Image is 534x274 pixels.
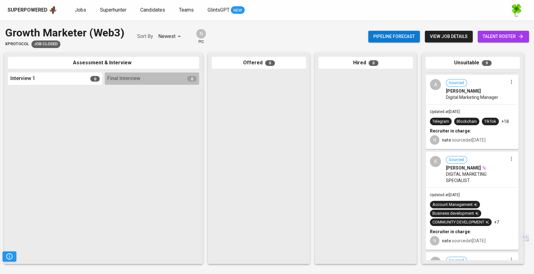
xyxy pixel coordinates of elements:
[368,31,420,42] button: Pipeline forecast
[430,135,439,145] div: N
[319,57,413,69] div: Hired
[446,80,467,86] span: Sourced
[187,76,197,82] span: 0
[432,211,479,217] div: Business development
[430,236,439,245] div: N
[373,33,415,40] span: Pipeline forecast
[158,33,175,40] p: Newest
[31,41,60,47] span: Job Closed
[179,7,194,13] span: Teams
[8,7,47,14] div: Superpowered
[8,5,57,15] a: Superpoweredapp logo
[75,6,87,14] a: Jobs
[478,31,529,42] a: talent roster
[442,137,451,142] b: nate
[446,165,481,171] span: [PERSON_NAME]
[446,171,507,184] span: DIGITAL MARKETING SPECIALIST
[31,40,60,48] div: Budget falls below market rate for required candidate, Role is too niche and requires someone to ...
[137,33,153,40] p: Sort By
[140,7,165,13] span: Candidates
[442,137,486,142] span: sourced at [DATE]
[457,119,477,125] div: Blockchain
[231,7,245,13] span: NEW
[442,238,486,243] span: sourced at [DATE]
[100,7,126,13] span: Superhunter
[49,5,57,15] img: app logo
[446,94,498,100] span: Digital Marketing Manager
[5,25,125,40] div: Growth Marketer (Web3)
[510,4,523,16] img: f9493b8c-82b8-4f41-8722-f5d69bb1b761.jpg
[196,28,207,45] div: pic
[10,75,35,82] span: Interview 1
[446,88,481,94] span: [PERSON_NAME]
[432,202,477,208] div: Account Management
[426,57,520,69] div: Unsuitable
[425,31,473,42] button: view job details
[208,7,230,13] span: GlintsGPT
[430,128,471,133] b: Recruiter in charge:
[90,76,100,82] span: 0
[482,60,492,66] span: 9
[430,257,441,268] div: J
[75,7,86,13] span: Jobs
[430,110,460,114] span: Updated at [DATE]
[483,33,524,40] span: talent roster
[446,258,467,264] span: Sourced
[430,156,441,167] div: K
[442,238,451,243] b: nate
[494,219,499,225] p: +7
[100,6,128,14] a: Superhunter
[430,193,460,197] span: Updated at [DATE]
[265,60,275,66] span: 0
[446,157,467,163] span: Sourced
[3,251,16,261] button: Pipeline Triggers
[481,165,487,170] img: magic_wand.svg
[8,57,199,69] div: Assessment & Interview
[432,119,449,125] div: Telegram
[501,118,509,125] p: +18
[107,75,140,82] span: Final Interview
[158,31,183,42] div: Newest
[430,229,471,234] b: Recruiter in charge:
[430,79,441,90] div: A
[140,6,166,14] a: Candidates
[5,41,29,47] span: XProtocol
[212,57,306,69] div: Offered
[432,219,489,225] div: COMMUNITY DEVELOPMENT
[179,6,195,14] a: Teams
[196,28,207,39] div: N
[369,60,378,66] span: 0
[430,33,468,40] span: view job details
[208,6,245,14] a: GlintsGPT NEW
[484,119,496,125] div: TikTok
